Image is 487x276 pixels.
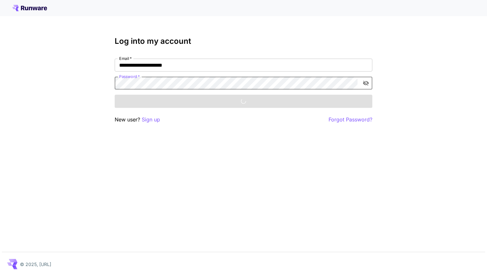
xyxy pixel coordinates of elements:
button: Forgot Password? [329,116,372,124]
label: Email [119,56,132,61]
p: © 2025, [URL] [20,261,51,268]
button: toggle password visibility [360,77,372,89]
button: Sign up [142,116,160,124]
p: New user? [115,116,160,124]
h3: Log into my account [115,37,372,46]
label: Password [119,74,140,79]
